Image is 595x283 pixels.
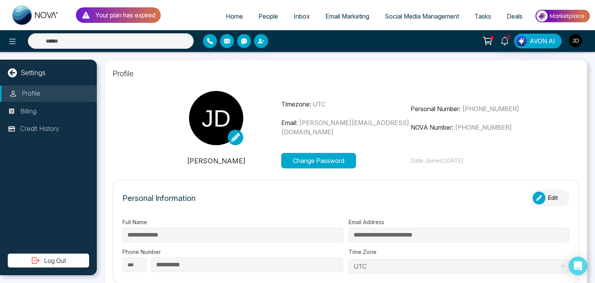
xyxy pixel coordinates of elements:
a: People [251,9,286,24]
p: Timezone: [281,99,411,109]
p: Personal Information [122,192,196,204]
img: Nova CRM Logo [12,5,59,25]
a: Email Marketing [318,9,377,24]
label: Full Name [122,218,343,226]
p: Personal Number: [411,104,540,113]
span: 2 [505,34,512,41]
button: AVON AI [514,34,562,48]
a: Tasks [467,9,499,24]
span: People [258,12,278,20]
p: Email: [281,118,411,137]
span: Tasks [475,12,491,20]
img: Market-place.gif [534,7,590,25]
label: Phone Number [122,248,343,256]
a: Home [218,9,251,24]
span: Social Media Management [385,12,459,20]
p: Credit History [20,124,59,134]
img: Lead Flow [516,36,527,46]
span: Inbox [294,12,310,20]
a: Inbox [286,9,318,24]
p: Profile [113,68,579,79]
button: Change Password [281,153,356,168]
img: User Avatar [569,34,582,47]
p: Settings [21,67,46,78]
p: Your plan has expired [95,10,155,20]
span: Email Marketing [325,12,369,20]
label: Time Zone [349,248,569,256]
p: NOVA Number: [411,123,540,132]
div: Open Intercom Messenger [569,257,587,275]
span: [PHONE_NUMBER] [455,123,512,131]
span: UTC [313,100,325,108]
span: Deals [507,12,523,20]
label: Email Address [349,218,569,226]
span: [PERSON_NAME][EMAIL_ADDRESS][DOMAIN_NAME] [281,119,409,136]
a: Social Media Management [377,9,467,24]
span: [PHONE_NUMBER] [462,105,519,113]
p: [PERSON_NAME] [151,156,281,166]
button: Edit [531,190,569,206]
button: Log Out [8,254,89,268]
span: AVON AI [530,36,555,46]
p: Billing [20,106,36,117]
a: Deals [499,9,530,24]
span: UTC [354,261,564,272]
span: Home [226,12,243,20]
p: Date Joined: [DATE] [411,156,540,165]
a: 2 [495,34,514,47]
p: Profile [22,89,40,99]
